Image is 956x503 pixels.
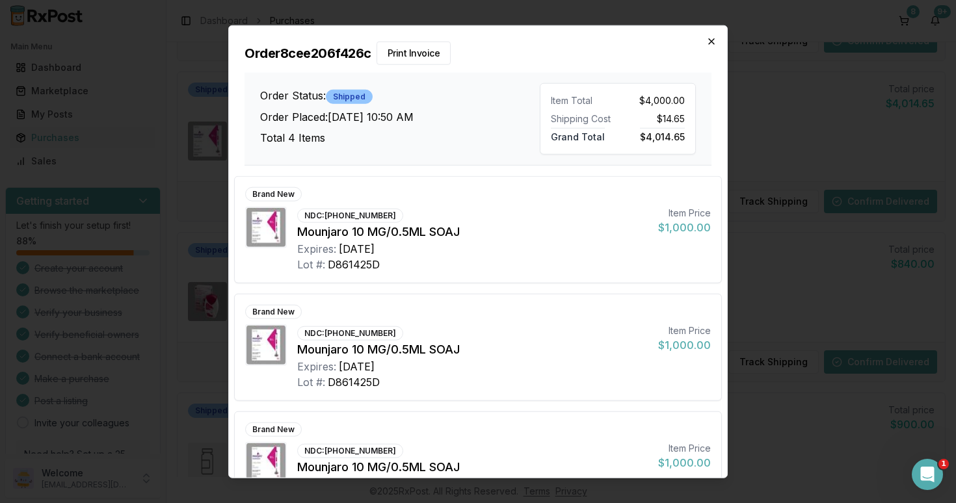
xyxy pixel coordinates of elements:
img: Mounjaro 10 MG/0.5ML SOAJ [246,443,285,482]
div: Shipping Cost [551,112,613,125]
span: 1 [938,459,949,469]
div: NDC: [PHONE_NUMBER] [297,209,403,223]
div: Item Price [658,442,711,455]
div: $1,000.00 [658,337,711,353]
div: Lot #: [297,257,325,272]
h3: Total 4 Items [260,129,540,145]
div: Item Price [658,207,711,220]
div: D861425D [328,257,380,272]
div: [DATE] [339,241,375,257]
div: Mounjaro 10 MG/0.5ML SOAJ [297,458,648,476]
iframe: Intercom live chat [912,459,943,490]
div: Expires: [297,476,336,492]
span: $4,014.65 [640,128,685,142]
div: [DATE] [339,359,375,374]
span: $4,000.00 [639,94,685,107]
div: $14.65 [623,112,685,125]
button: Print Invoice [377,42,451,65]
h3: Order Placed: [DATE] 10:50 AM [260,109,540,124]
img: Mounjaro 10 MG/0.5ML SOAJ [246,326,285,365]
div: Mounjaro 10 MG/0.5ML SOAJ [297,341,648,359]
div: Expires: [297,241,336,257]
div: Item Total [551,94,613,107]
h3: Order Status: [260,87,540,103]
img: Mounjaro 10 MG/0.5ML SOAJ [246,208,285,247]
div: Brand New [245,187,302,201]
div: NDC: [PHONE_NUMBER] [297,326,403,341]
div: Brand New [245,422,302,437]
h2: Order 8cee206f426c [245,42,711,65]
div: Mounjaro 10 MG/0.5ML SOAJ [297,223,648,241]
div: Item Price [658,324,711,337]
span: Grand Total [551,128,605,142]
div: Shipped [326,89,373,103]
div: $1,000.00 [658,455,711,471]
div: Expires: [297,359,336,374]
div: Lot #: [297,374,325,390]
div: NDC: [PHONE_NUMBER] [297,444,403,458]
div: Brand New [245,305,302,319]
div: $1,000.00 [658,220,711,235]
div: [DATE] [339,476,375,492]
div: D861425D [328,374,380,390]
